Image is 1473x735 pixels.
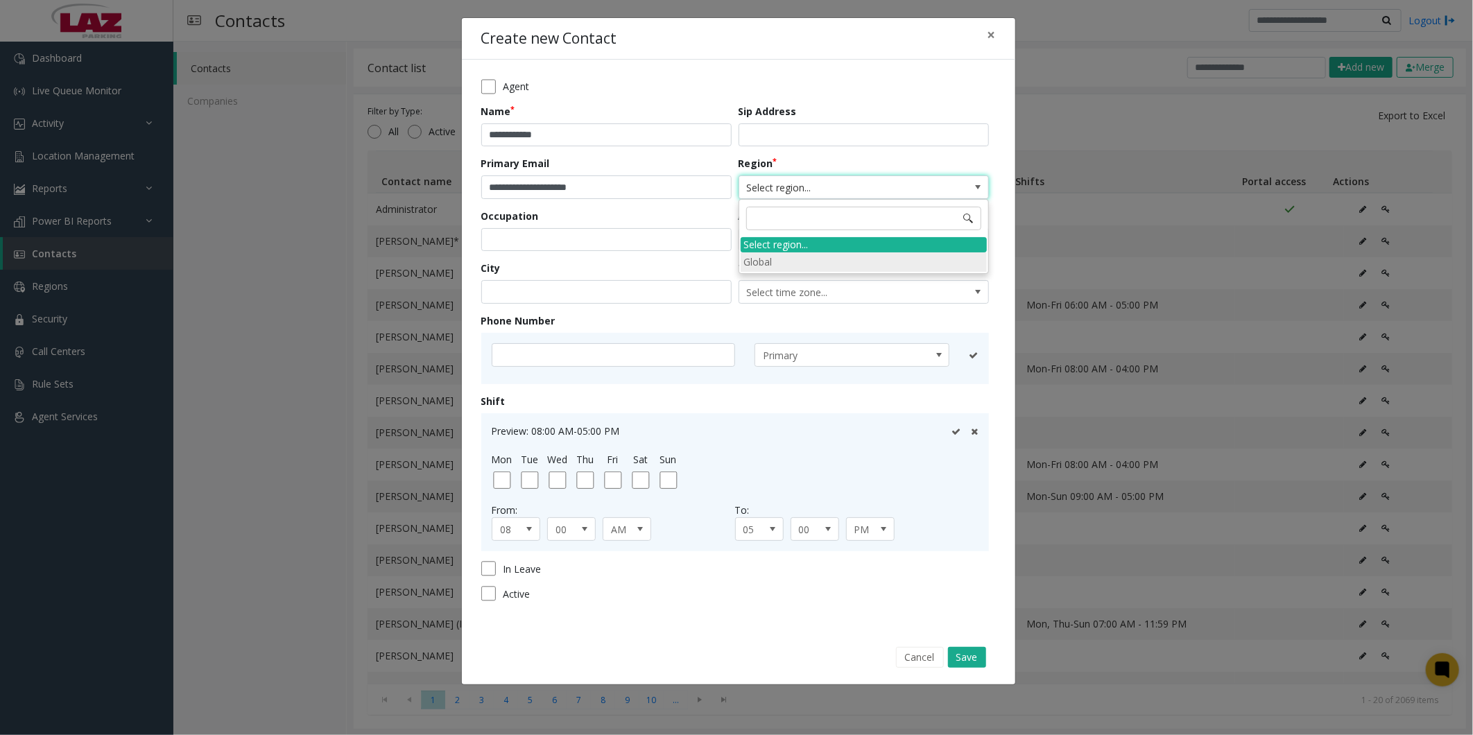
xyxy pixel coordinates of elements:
[791,518,829,540] span: 00
[948,647,986,668] button: Save
[739,156,777,171] label: Region
[547,452,567,467] label: Wed
[503,79,529,94] span: Agent
[481,209,539,223] label: Occupation
[603,518,641,540] span: AM
[481,394,506,408] label: Shift
[521,452,538,467] label: Tue
[988,25,996,44] span: ×
[492,518,530,540] span: 08
[548,518,585,540] span: 00
[503,587,530,601] span: Active
[739,104,797,119] label: Sip Address
[978,18,1006,52] button: Close
[741,252,987,271] li: Global
[739,281,938,303] span: Select time zone...
[847,518,884,540] span: PM
[608,452,619,467] label: Fri
[481,28,617,50] h4: Create new Contact
[896,647,944,668] button: Cancel
[492,503,735,517] div: From:
[576,452,594,467] label: Thu
[660,452,677,467] label: Sun
[492,452,512,467] label: Mon
[481,104,515,119] label: Name
[736,518,773,540] span: 05
[492,424,620,438] span: Preview: 08:00 AM-05:00 PM
[739,176,938,198] span: Select region...
[755,344,910,366] span: Primary
[503,562,541,576] span: In Leave
[481,313,555,328] label: Phone Number
[741,237,987,252] div: Select region...
[735,503,979,517] div: To:
[481,156,550,171] label: Primary Email
[633,452,648,467] label: Sat
[481,261,501,275] label: City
